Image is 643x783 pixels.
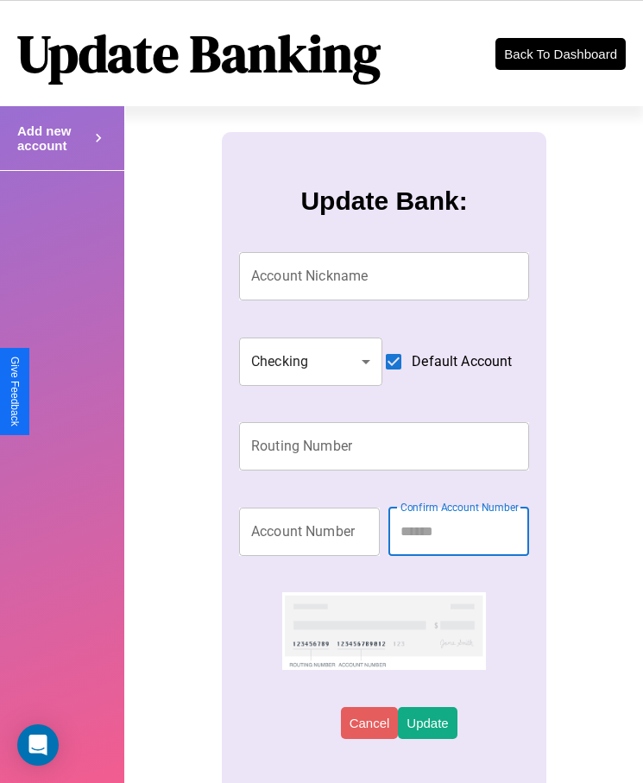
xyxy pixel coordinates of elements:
div: Open Intercom Messenger [17,724,59,766]
button: Cancel [341,707,399,739]
h3: Update Bank: [300,186,467,216]
h4: Add new account [17,123,90,153]
h1: Update Banking [17,18,381,89]
div: Give Feedback [9,357,21,426]
button: Back To Dashboard [495,38,626,70]
label: Confirm Account Number [400,500,519,515]
button: Update [398,707,457,739]
div: Checking [239,338,382,386]
span: Default Account [412,351,512,372]
img: check [282,592,485,670]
